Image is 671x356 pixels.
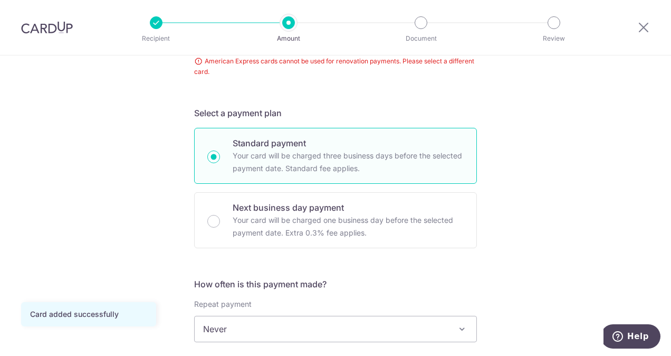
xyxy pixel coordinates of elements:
p: Your card will be charged three business days before the selected payment date. Standard fee appl... [233,149,464,175]
p: Review [515,33,593,44]
p: Recipient [117,33,195,44]
span: American Express cards cannot be used for renovation payments. Please select a different card. [194,56,477,77]
p: Standard payment [233,137,464,149]
h5: How often is this payment made? [194,278,477,291]
span: Never [194,316,477,342]
label: Repeat payment [194,299,252,310]
span: Never [195,316,476,342]
p: Next business day payment [233,201,464,214]
p: Amount [250,33,328,44]
div: Card added successfully [30,309,147,320]
iframe: Opens a widget where you can find more information [603,324,660,351]
img: CardUp [21,21,73,34]
p: Document [382,33,460,44]
p: Your card will be charged one business day before the selected payment date. Extra 0.3% fee applies. [233,214,464,239]
h5: Select a payment plan [194,107,477,119]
